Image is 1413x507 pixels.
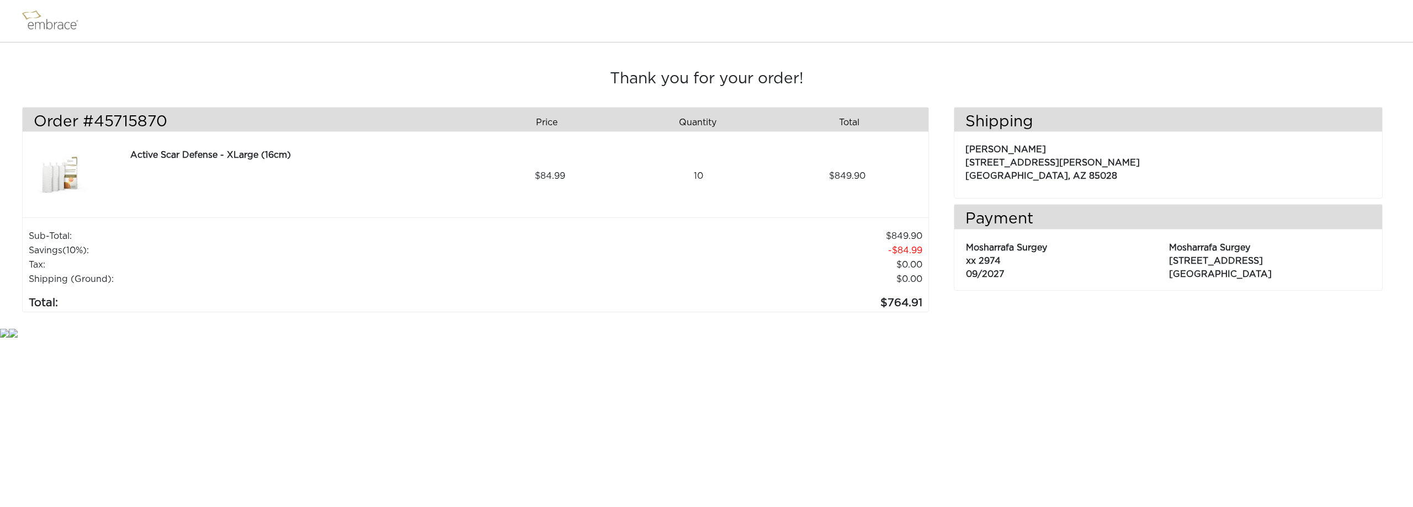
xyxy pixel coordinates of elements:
td: Savings : [28,243,520,258]
div: Price [476,113,627,132]
span: (10%) [62,246,87,255]
div: Total [778,113,929,132]
h3: Payment [954,210,1382,229]
td: Total: [28,286,520,312]
span: xx 2974 [966,257,1001,265]
span: 849.90 [829,169,865,183]
td: Sub-Total: [28,229,520,243]
h3: Order #45715870 [34,113,468,132]
img: star.gif [9,329,18,338]
div: Active Scar Defense - XLarge (16cm) [130,148,471,162]
img: logo.png [19,7,91,35]
td: 764.91 [520,286,923,312]
td: Shipping (Ground): [28,272,520,286]
td: 0.00 [520,258,923,272]
span: 09/2027 [966,270,1005,279]
p: Mosharrafa Surgey [STREET_ADDRESS] [GEOGRAPHIC_DATA] [1169,236,1370,281]
span: Mosharrafa Surgey [966,243,1047,252]
td: 849.90 [520,229,923,243]
td: 84.99 [520,243,923,258]
p: [PERSON_NAME] [STREET_ADDRESS][PERSON_NAME] [GEOGRAPHIC_DATA], AZ 85028 [965,137,1371,183]
td: Tax: [28,258,520,272]
span: Quantity [679,116,716,129]
h3: Thank you for your order! [22,70,1391,89]
img: a09f5d18-8da6-11e7-9c79-02e45ca4b85b.jpeg [34,148,89,204]
span: 10 [694,169,703,183]
h3: Shipping [954,113,1382,132]
td: $0.00 [520,272,923,286]
span: 84.99 [535,169,565,183]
